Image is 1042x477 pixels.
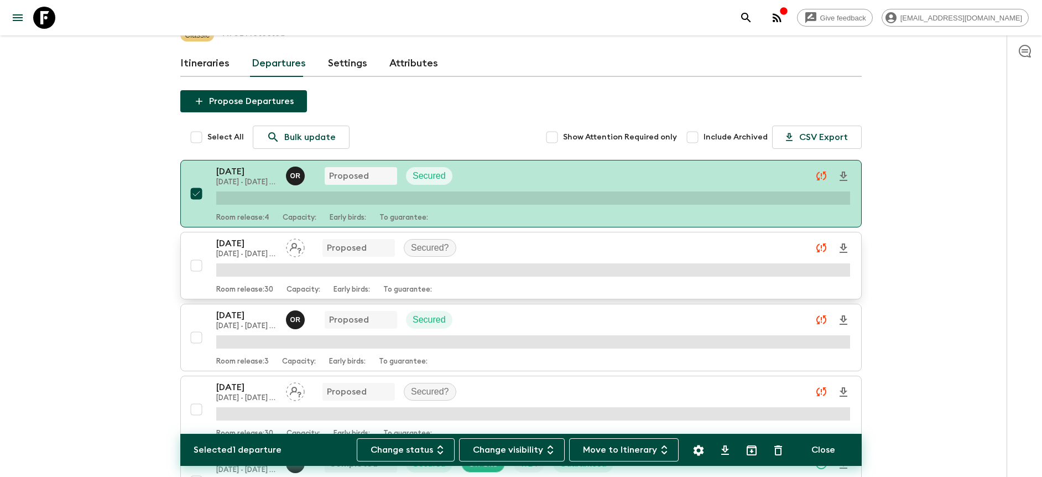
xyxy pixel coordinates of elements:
button: menu [7,7,29,29]
p: Room release: 4 [216,214,269,222]
p: Secured [413,313,446,326]
div: [EMAIL_ADDRESS][DOMAIN_NAME] [882,9,1029,27]
p: Secured [413,169,446,183]
p: Capacity: [286,286,320,294]
p: To guarantee: [379,357,428,366]
a: Itineraries [180,50,230,77]
button: Archive (Completed, Cancelled or Unsynced Departures only) [741,439,763,462]
a: Bulk update [253,126,350,149]
p: Secured? [411,241,449,255]
button: Change status [357,438,455,462]
p: Selected 1 departure [194,443,282,457]
span: Assign pack leader [286,242,305,251]
p: [DATE] [216,237,277,250]
span: Show Attention Required only [563,132,677,143]
p: Proposed [329,313,369,326]
button: Change visibility [459,438,565,462]
a: Departures [252,50,306,77]
p: Early birds: [334,286,370,294]
svg: Unable to sync - Check prices and secured [815,385,828,398]
p: Room release: 3 [216,357,269,366]
p: Capacity: [282,357,316,366]
p: Early birds: [329,357,366,366]
span: Oscar Rincon [286,314,307,323]
p: Capacity: [283,214,316,222]
a: Settings [328,50,367,77]
button: Delete [767,439,789,462]
svg: Unable to sync - Check prices and secured [815,313,828,326]
span: Give feedback [814,14,872,22]
div: Secured [406,311,452,329]
p: Proposed [327,385,367,398]
p: To guarantee: [379,214,428,222]
p: Early birds: [334,429,370,438]
p: To guarantee: [383,429,432,438]
p: Room release: 30 [216,286,273,294]
p: [DATE] - [DATE] (Flights at 11am) (old) [216,322,277,331]
p: To guarantee: [383,286,432,294]
span: Assign pack leader [286,386,305,395]
div: Secured? [404,383,456,401]
button: [DATE][DATE] - [DATE] (Normal Itinerary) (old)Assign pack leaderProposedSecured?Room release:30Ca... [180,376,862,443]
div: Secured [406,167,452,185]
p: [DATE] [216,381,277,394]
button: Download CSV [714,439,736,462]
p: Bulk update [284,131,336,144]
span: Include Archived [704,132,768,143]
a: Give feedback [797,9,873,27]
button: Propose Departures [180,90,307,112]
svg: Download Onboarding [837,170,850,183]
p: Early birds: [330,214,366,222]
button: Move to Itinerary [569,438,679,462]
button: Close [798,438,848,462]
p: [DATE] [216,165,277,178]
button: OR [286,167,307,185]
p: [DATE] - [DATE] (Normal Itinerary) (old) [216,250,277,259]
p: [DATE] [216,309,277,322]
p: Room release: 30 [216,429,273,438]
button: OR [286,310,307,329]
button: CSV Export [772,126,862,149]
p: [DATE] - [DATE] (Flights at 11am) (old) [216,466,277,475]
svg: Download Onboarding [837,242,850,255]
button: [DATE][DATE] - [DATE] (Flights at 11am) (old)Oscar RinconProposedSecuredRoom release:4Capacity:Ea... [180,160,862,227]
p: [DATE] - [DATE] (Normal Itinerary) (old) [216,394,277,403]
p: Secured? [411,385,449,398]
p: O R [290,172,300,180]
span: [EMAIL_ADDRESS][DOMAIN_NAME] [894,14,1028,22]
button: [DATE][DATE] - [DATE] (Normal Itinerary) (old)Assign pack leaderProposedSecured?Room release:30Ca... [180,232,862,299]
button: Settings [687,439,710,462]
svg: Unable to sync - Check prices and secured [815,241,828,255]
p: [DATE] - [DATE] (Flights at 11am) (old) [216,178,277,187]
span: Oscar Rincon [286,170,307,179]
button: [DATE][DATE] - [DATE] (Flights at 11am) (old)Oscar RinconProposedSecuredRoom release:3Capacity:Ea... [180,304,862,371]
div: Secured? [404,239,456,257]
p: Proposed [327,241,367,255]
svg: Download Onboarding [837,386,850,399]
svg: Download Onboarding [837,314,850,327]
p: Proposed [329,169,369,183]
a: Attributes [389,50,438,77]
p: O R [290,315,300,324]
span: Leon Pardo [286,458,307,466]
p: Capacity: [286,429,320,438]
svg: Unable to sync - Check prices and secured [815,169,828,183]
button: search adventures [735,7,757,29]
span: Select All [207,132,244,143]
